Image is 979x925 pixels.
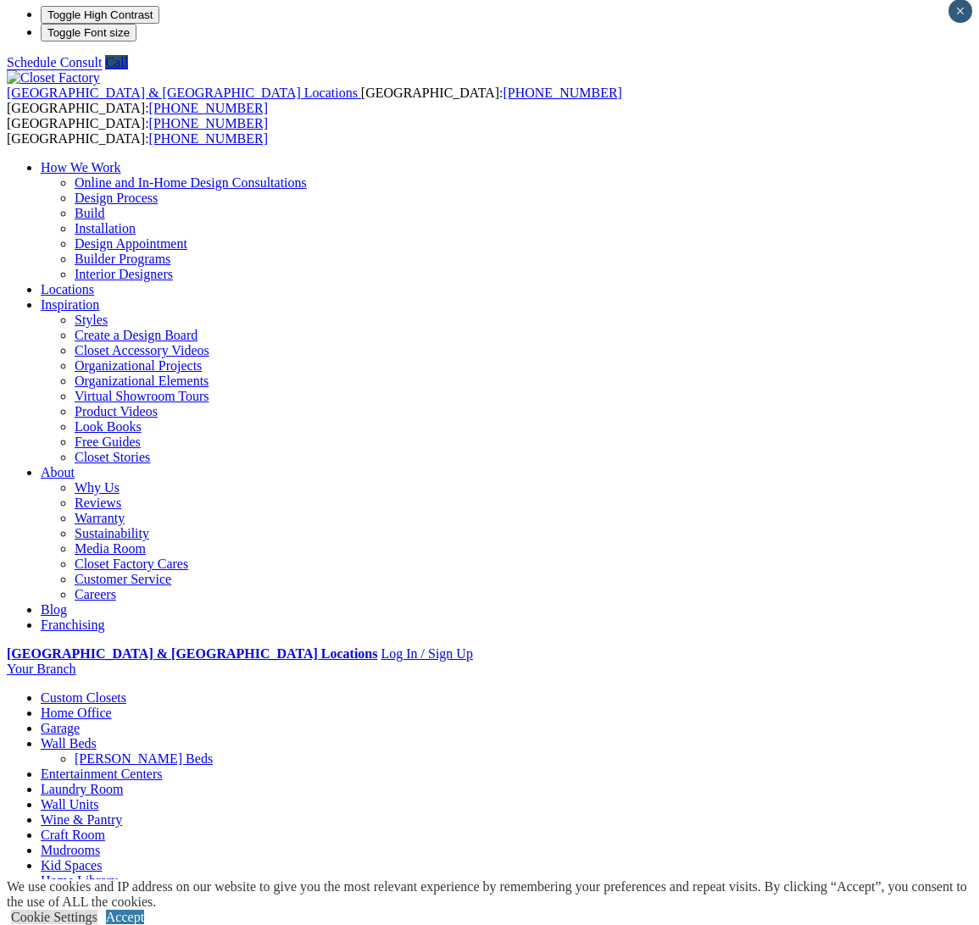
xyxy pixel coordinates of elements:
[41,843,100,857] a: Mudrooms
[75,526,149,540] a: Sustainability
[41,767,163,781] a: Entertainment Centers
[75,435,141,449] a: Free Guides
[149,101,268,115] a: [PHONE_NUMBER]
[41,706,112,720] a: Home Office
[7,662,75,676] a: Your Branch
[75,557,188,571] a: Closet Factory Cares
[503,86,621,100] a: [PHONE_NUMBER]
[75,751,213,766] a: [PERSON_NAME] Beds
[41,812,122,827] a: Wine & Pantry
[41,721,80,735] a: Garage
[41,782,123,796] a: Laundry Room
[41,6,159,24] button: Toggle High Contrast
[41,282,94,296] a: Locations
[381,646,472,661] a: Log In / Sign Up
[75,541,146,556] a: Media Room
[75,587,116,601] a: Careers
[7,646,377,661] a: [GEOGRAPHIC_DATA] & [GEOGRAPHIC_DATA] Locations
[75,404,158,418] a: Product Videos
[7,116,268,146] span: [GEOGRAPHIC_DATA]: [GEOGRAPHIC_DATA]:
[7,86,622,115] span: [GEOGRAPHIC_DATA]: [GEOGRAPHIC_DATA]:
[75,252,170,266] a: Builder Programs
[41,858,102,872] a: Kid Spaces
[7,86,361,100] a: [GEOGRAPHIC_DATA] & [GEOGRAPHIC_DATA] Locations
[47,8,153,21] span: Toggle High Contrast
[75,374,209,388] a: Organizational Elements
[75,175,307,190] a: Online and In-Home Design Consultations
[75,450,150,464] a: Closet Stories
[75,496,121,510] a: Reviews
[11,910,97,924] a: Cookie Settings
[7,55,102,69] a: Schedule Consult
[75,206,105,220] a: Build
[75,313,108,327] a: Styles
[106,910,144,924] a: Accept
[41,736,97,751] a: Wall Beds
[75,267,173,281] a: Interior Designers
[75,343,209,357] a: Closet Accessory Videos
[7,70,100,86] img: Closet Factory
[75,328,197,342] a: Create a Design Board
[75,389,209,403] a: Virtual Showroom Tours
[41,465,75,479] a: About
[149,131,268,146] a: [PHONE_NUMBER]
[75,572,171,586] a: Customer Service
[41,690,126,705] a: Custom Closets
[41,873,118,888] a: Home Library
[75,511,125,525] a: Warranty
[7,86,358,100] span: [GEOGRAPHIC_DATA] & [GEOGRAPHIC_DATA] Locations
[75,419,142,434] a: Look Books
[149,116,268,130] a: [PHONE_NUMBER]
[41,24,136,42] button: Toggle Font size
[75,221,136,235] a: Installation
[105,55,128,69] a: Call
[47,26,130,39] span: Toggle Font size
[75,191,158,205] a: Design Process
[41,828,105,842] a: Craft Room
[41,618,105,632] a: Franchising
[75,236,187,251] a: Design Appointment
[7,879,979,910] div: We use cookies and IP address on our website to give you the most relevant experience by remember...
[75,480,120,495] a: Why Us
[41,297,99,312] a: Inspiration
[41,160,121,174] a: How We Work
[75,358,202,373] a: Organizational Projects
[41,797,98,811] a: Wall Units
[41,602,67,617] a: Blog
